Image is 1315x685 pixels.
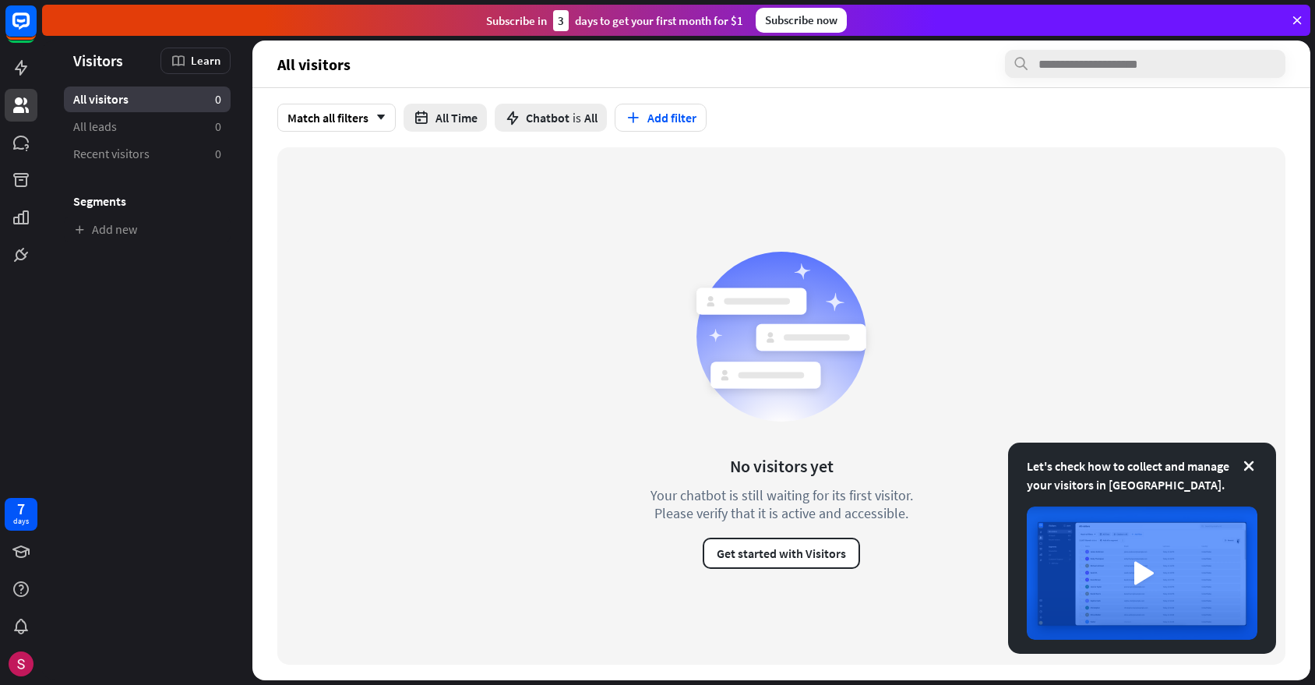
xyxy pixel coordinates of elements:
span: All visitors [73,91,129,108]
a: Add new [64,217,231,242]
button: Get started with Visitors [703,538,860,569]
a: All leads 0 [64,114,231,139]
span: Learn [191,53,220,68]
button: Add filter [615,104,707,132]
div: 7 [17,502,25,516]
img: image [1027,507,1257,640]
button: All Time [404,104,487,132]
div: Your chatbot is still waiting for its first visitor. Please verify that it is active and accessible. [622,486,941,522]
div: No visitors yet [730,455,834,477]
a: 7 days [5,498,37,531]
a: Recent visitors 0 [64,141,231,167]
span: Visitors [73,51,123,69]
button: Open LiveChat chat widget [12,6,59,53]
i: arrow_down [368,113,386,122]
div: 3 [553,10,569,31]
span: is [573,110,581,125]
span: All visitors [277,55,351,73]
div: Let's check how to collect and manage your visitors in [GEOGRAPHIC_DATA]. [1027,457,1257,494]
aside: 0 [215,118,221,135]
h3: Segments [64,193,231,209]
div: Subscribe now [756,8,847,33]
div: Subscribe in days to get your first month for $1 [486,10,743,31]
span: Recent visitors [73,146,150,162]
aside: 0 [215,91,221,108]
div: days [13,516,29,527]
span: All leads [73,118,117,135]
span: All [584,110,598,125]
div: Match all filters [277,104,396,132]
span: Chatbot [526,110,569,125]
aside: 0 [215,146,221,162]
